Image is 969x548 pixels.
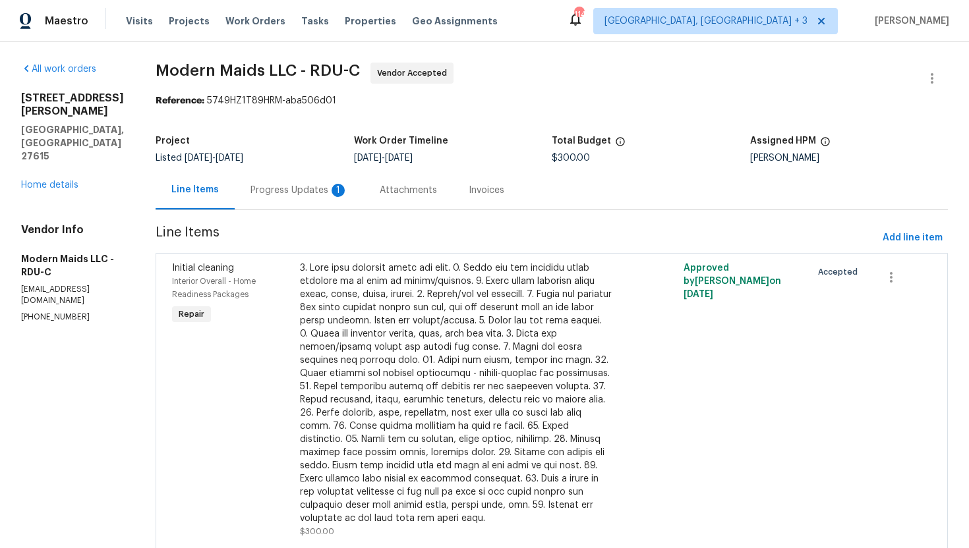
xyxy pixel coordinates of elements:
[820,136,831,153] span: The hpm assigned to this work order.
[225,14,285,28] span: Work Orders
[21,65,96,74] a: All work orders
[750,136,816,146] h5: Assigned HPM
[354,136,448,146] h5: Work Order Timeline
[21,180,78,190] a: Home details
[818,265,863,279] span: Accepted
[345,14,396,28] span: Properties
[185,153,243,163] span: -
[21,252,124,279] h5: Modern Maids LLC - RDU-C
[216,153,243,163] span: [DATE]
[21,223,124,236] h4: Vendor Info
[469,184,504,197] div: Invoices
[185,153,212,163] span: [DATE]
[750,153,949,163] div: [PERSON_NAME]
[300,261,612,525] div: 3. Lore ipsu dolorsit ametc adi elit. 0. Seddo eiu tem incididu utlab etdolore ma al enim ad mini...
[385,153,413,163] span: [DATE]
[156,94,948,107] div: 5749HZ1T89HRM-aba506d01
[380,184,437,197] div: Attachments
[354,153,382,163] span: [DATE]
[412,14,498,28] span: Geo Assignments
[21,123,124,163] h5: [GEOGRAPHIC_DATA], [GEOGRAPHIC_DATA] 27615
[173,308,210,321] span: Repair
[354,153,413,163] span: -
[21,284,124,306] p: [EMAIL_ADDRESS][DOMAIN_NAME]
[171,183,219,196] div: Line Items
[552,136,611,146] h5: Total Budget
[877,226,948,250] button: Add line item
[250,184,348,197] div: Progress Updates
[615,136,626,153] span: The total cost of line items that have been proposed by Opendoor. This sum includes line items th...
[301,16,329,26] span: Tasks
[156,153,243,163] span: Listed
[684,290,713,299] span: [DATE]
[169,14,210,28] span: Projects
[156,96,204,105] b: Reference:
[172,277,256,298] span: Interior Overall - Home Readiness Packages
[21,312,124,323] p: [PHONE_NUMBER]
[377,67,452,80] span: Vendor Accepted
[45,14,88,28] span: Maestro
[21,92,124,118] h2: [STREET_ADDRESS][PERSON_NAME]
[156,63,360,78] span: Modern Maids LLC - RDU-C
[604,14,807,28] span: [GEOGRAPHIC_DATA], [GEOGRAPHIC_DATA] + 3
[552,153,590,163] span: $300.00
[156,226,877,250] span: Line Items
[300,528,334,535] span: $300.00
[156,136,190,146] h5: Project
[172,263,234,273] span: Initial cleaning
[869,14,949,28] span: [PERSON_NAME]
[332,184,345,197] div: 1
[126,14,153,28] span: Visits
[684,263,781,299] span: Approved by [PERSON_NAME] on
[883,230,943,246] span: Add line item
[574,8,583,21] div: 114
